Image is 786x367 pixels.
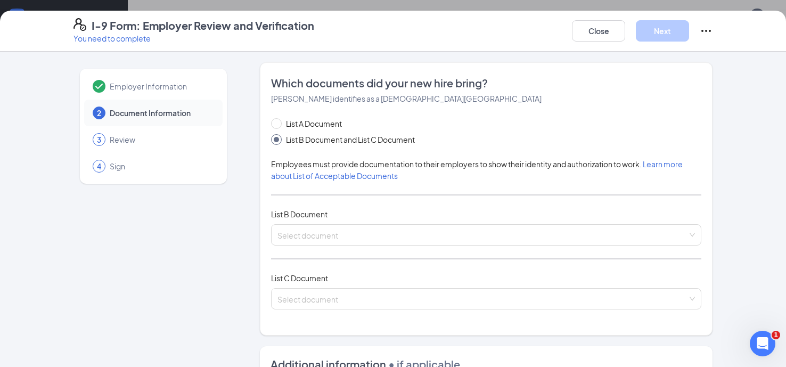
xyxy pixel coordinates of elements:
svg: Ellipses [700,25,713,37]
button: Close [572,20,625,42]
span: 3 [97,134,101,145]
span: Employees must provide documentation to their employers to show their identity and authorization ... [271,159,683,181]
svg: Checkmark [93,80,105,93]
svg: FormI9EVerifyIcon [73,18,86,31]
span: Employer Information [110,81,212,92]
span: Document Information [110,108,212,118]
p: You need to complete [73,33,314,44]
h4: I-9 Form: Employer Review and Verification [92,18,314,33]
span: List C Document [271,273,328,283]
span: List B Document [271,209,327,219]
span: 2 [97,108,101,118]
span: Review [110,134,212,145]
button: Next [636,20,689,42]
span: 1 [772,331,780,339]
span: 4 [97,161,101,172]
span: Which documents did your new hire bring? [271,76,701,91]
span: Sign [110,161,212,172]
span: [PERSON_NAME] identifies as a [DEMOGRAPHIC_DATA][GEOGRAPHIC_DATA] [271,94,542,103]
span: List A Document [282,118,346,129]
span: List B Document and List C Document [282,134,419,145]
iframe: Intercom live chat [750,331,775,356]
